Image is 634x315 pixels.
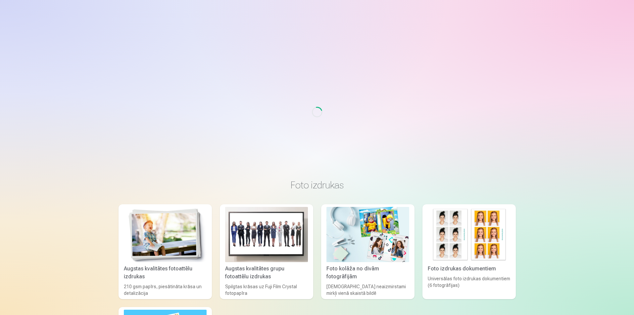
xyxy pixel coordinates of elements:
img: Foto izdrukas dokumentiem [428,207,511,262]
div: Universālas foto izdrukas dokumentiem (6 fotogrāfijas) [425,275,513,296]
div: Foto kolāža no divām fotogrāfijām [324,265,412,281]
a: Augstas kvalitātes grupu fotoattēlu izdrukasAugstas kvalitātes grupu fotoattēlu izdrukasSpilgtas ... [220,204,313,299]
a: Foto izdrukas dokumentiemFoto izdrukas dokumentiemUniversālas foto izdrukas dokumentiem (6 fotogr... [422,204,516,299]
div: Foto izdrukas dokumentiem [425,265,513,273]
a: Augstas kvalitātes fotoattēlu izdrukasAugstas kvalitātes fotoattēlu izdrukas210 gsm papīrs, piesā... [119,204,212,299]
a: Foto kolāža no divām fotogrāfijāmFoto kolāža no divām fotogrāfijām[DEMOGRAPHIC_DATA] neaizmirstam... [321,204,415,299]
h3: Foto izdrukas [124,179,511,191]
div: Spilgtas krāsas uz Fuji Film Crystal fotopapīra [222,283,311,296]
img: Augstas kvalitātes grupu fotoattēlu izdrukas [225,207,308,262]
div: 210 gsm papīrs, piesātināta krāsa un detalizācija [121,283,209,296]
img: Foto kolāža no divām fotogrāfijām [326,207,409,262]
div: Augstas kvalitātes grupu fotoattēlu izdrukas [222,265,311,281]
img: Augstas kvalitātes fotoattēlu izdrukas [124,207,207,262]
div: [DEMOGRAPHIC_DATA] neaizmirstami mirkļi vienā skaistā bildē [324,283,412,296]
div: Augstas kvalitātes fotoattēlu izdrukas [121,265,209,281]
